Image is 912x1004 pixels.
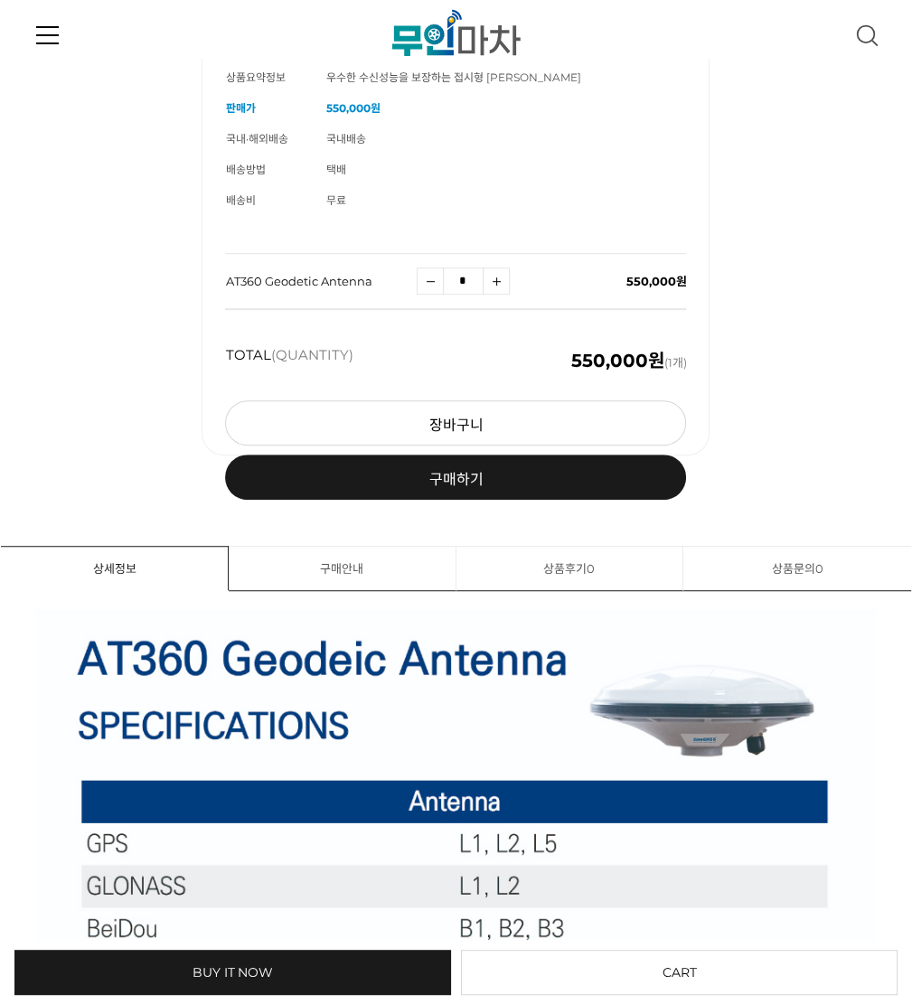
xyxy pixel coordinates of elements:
[456,546,684,591] a: 상품후기0
[225,400,686,446] button: 장바구니
[225,132,287,145] span: 국내·해외배송
[325,101,380,115] strong: 550,000원
[225,253,416,308] td: AT360 Geodetic Antenna
[325,163,345,176] span: 택배
[225,70,285,84] span: 상품요약정보
[814,561,823,576] span: 0
[225,346,353,372] strong: TOTAL
[417,267,444,295] a: 수량감소
[587,561,595,576] span: 0
[461,950,898,995] button: CART
[225,193,255,207] span: 배송비
[14,950,451,995] a: BUY IT NOW
[625,274,686,288] span: 550,000원
[325,70,580,84] span: 우수한 수신성능을 보장하는 접시형 [PERSON_NAME]
[483,267,510,295] a: 수량증가
[225,101,255,115] span: 판매가
[325,132,365,145] span: 국내배송
[683,546,911,591] a: 상품문의0
[229,546,456,591] a: 구매안내
[570,346,686,372] span: (1개)
[570,350,663,371] em: 550,000원
[193,950,273,995] span: BUY IT NOW
[225,455,686,500] a: 구매하기
[325,193,345,207] span: 무료
[428,471,483,488] span: 구매하기
[225,163,265,176] span: 배송방법
[270,346,353,363] span: (QUANTITY)
[1,546,229,590] a: 상세정보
